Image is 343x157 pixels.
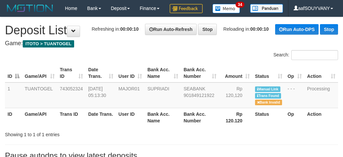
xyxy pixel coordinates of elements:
[250,26,269,32] strong: 00:00:10
[170,4,203,13] img: Feedback.jpg
[223,26,269,32] span: Reloading in:
[119,86,140,91] span: MAJOR01
[5,24,338,37] h1: Deposit List
[255,100,282,105] span: Bank is not match
[145,108,181,127] th: Bank Acc. Name
[198,24,217,35] a: Stop
[120,26,139,32] strong: 00:00:10
[86,64,116,82] th: Date Trans.: activate to sort column ascending
[304,82,338,108] td: Processing
[252,64,285,82] th: Status: activate to sort column ascending
[255,93,281,99] span: Similar transaction found
[181,108,219,127] th: Bank Acc. Number
[252,108,285,127] th: Status
[285,108,304,127] th: Op
[304,108,338,127] th: Action
[5,40,338,47] h4: Game:
[86,108,116,127] th: Date Trans.
[213,4,240,13] img: Button%20Memo.svg
[92,26,138,32] span: Refreshing in:
[304,64,338,82] th: Action: activate to sort column ascending
[184,86,205,91] span: SEABANK
[181,64,219,82] th: Bank Acc. Number: activate to sort column ascending
[184,93,214,98] span: Copy 901849121922 to clipboard
[273,50,338,60] label: Search:
[250,4,283,13] img: panduan.png
[23,40,74,47] span: ITOTO > TUANTOGEL
[145,24,197,35] a: Run Auto-Refresh
[5,3,55,13] img: MOTION_logo.png
[275,24,319,35] a: Run Auto-DPS
[60,86,83,91] span: 743052324
[226,86,243,98] span: Rp 120,120
[219,64,252,82] th: Amount: activate to sort column ascending
[145,64,181,82] th: Bank Acc. Name: activate to sort column ascending
[285,64,304,82] th: Op: activate to sort column ascending
[22,64,57,82] th: Game/API: activate to sort column ascending
[5,82,22,108] td: 1
[320,24,338,35] a: Stop
[116,108,145,127] th: User ID
[236,2,244,8] span: 34
[57,108,86,127] th: Trans ID
[147,86,169,91] a: SUPRIADI
[255,86,280,92] span: Manually Linked
[116,64,145,82] th: User ID: activate to sort column ascending
[5,64,22,82] th: ID: activate to sort column descending
[219,108,252,127] th: Rp 120.120
[22,82,57,108] td: TUANTOGEL
[5,108,22,127] th: ID
[285,82,304,108] td: - - -
[291,50,338,60] input: Search:
[5,129,138,138] div: Showing 1 to 1 of 1 entries
[22,108,57,127] th: Game/API
[57,64,86,82] th: Trans ID: activate to sort column ascending
[88,86,106,98] span: [DATE] 05:13:30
